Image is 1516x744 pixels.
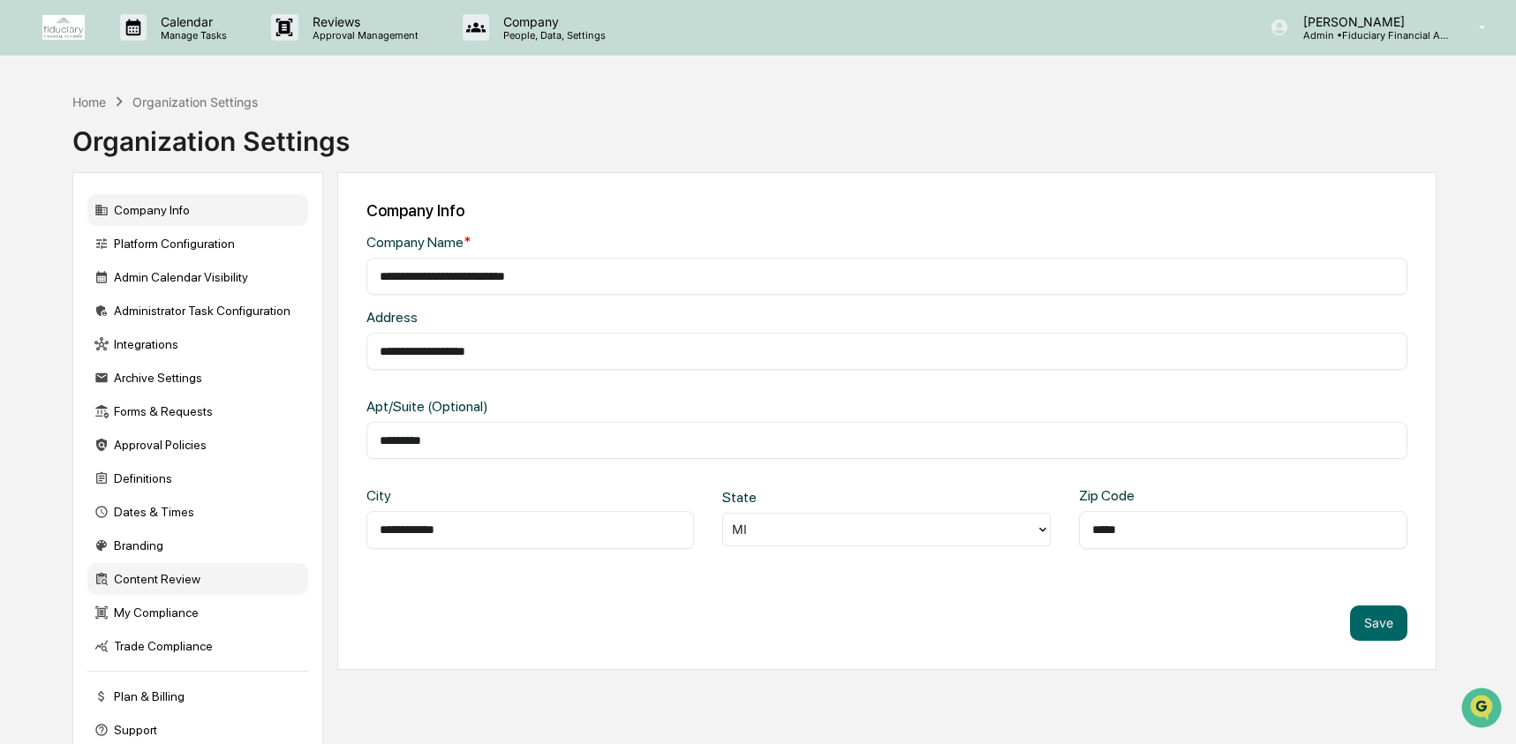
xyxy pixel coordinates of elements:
[176,299,214,312] span: Pylon
[87,395,308,427] div: Forms & Requests
[18,224,32,238] div: 🖐️
[1289,14,1453,29] p: [PERSON_NAME]
[1289,29,1453,41] p: Admin • Fiduciary Financial Advisors
[72,94,106,109] div: Home
[87,597,308,628] div: My Compliance
[42,15,85,40] img: logo
[87,194,308,226] div: Company Info
[11,215,121,247] a: 🖐️Preclearance
[35,256,111,274] span: Data Lookup
[124,298,214,312] a: Powered byPylon
[87,563,308,595] div: Content Review
[60,153,223,167] div: We're available if you need us!
[18,258,32,272] div: 🔎
[11,249,118,281] a: 🔎Data Lookup
[1459,686,1507,733] iframe: Open customer support
[87,261,308,293] div: Admin Calendar Visibility
[300,140,321,162] button: Start new chat
[489,29,615,41] p: People, Data, Settings
[18,135,49,167] img: 1746055101610-c473b297-6a78-478c-a979-82029cc54cd1
[87,328,308,360] div: Integrations
[87,462,308,494] div: Definitions
[1350,605,1407,641] button: Save
[87,295,308,327] div: Administrator Task Configuration
[366,398,835,415] div: Apt/Suite (Optional)
[35,222,114,240] span: Preclearance
[60,135,290,153] div: Start new chat
[366,234,835,251] div: Company Name
[87,228,308,259] div: Platform Configuration
[87,630,308,662] div: Trade Compliance
[121,215,226,247] a: 🗄️Attestations
[489,14,615,29] p: Company
[87,680,308,712] div: Plan & Billing
[298,29,427,41] p: Approval Management
[147,29,236,41] p: Manage Tasks
[298,14,427,29] p: Reviews
[146,222,219,240] span: Attestations
[366,309,835,326] div: Address
[722,489,870,506] div: State
[87,530,308,561] div: Branding
[132,94,258,109] div: Organization Settings
[128,224,142,238] div: 🗄️
[87,429,308,461] div: Approval Policies
[87,496,308,528] div: Dates & Times
[366,201,1407,220] div: Company Info
[366,487,514,504] div: City
[147,14,236,29] p: Calendar
[18,37,321,65] p: How can we help?
[1079,487,1226,504] div: Zip Code
[87,362,308,394] div: Archive Settings
[72,111,350,157] div: Organization Settings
